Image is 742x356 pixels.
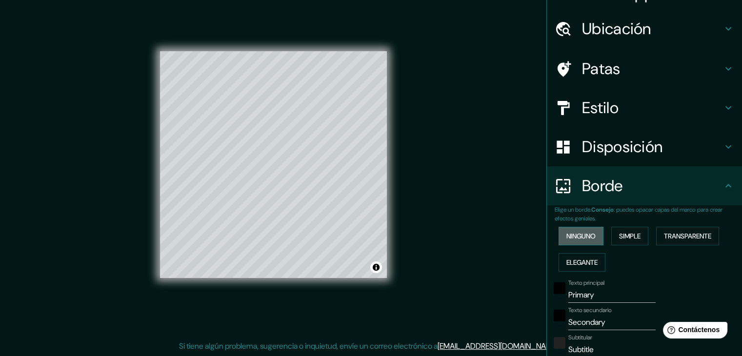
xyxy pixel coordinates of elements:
div: Estilo [547,88,742,127]
button: Ninguno [559,227,603,245]
button: color-222222 [554,337,565,349]
font: Disposición [582,137,662,157]
font: Consejo [591,206,614,214]
font: : puedes opacar capas del marco para crear efectos geniales. [555,206,722,222]
font: Simple [619,232,641,240]
font: Transparente [664,232,711,240]
font: Ninguno [566,232,596,240]
font: Elige un borde. [555,206,591,214]
div: Ubicación [547,9,742,48]
button: negro [554,310,565,321]
a: [EMAIL_ADDRESS][DOMAIN_NAME] [438,341,558,351]
font: Subtitular [568,334,592,341]
button: Transparente [656,227,719,245]
font: Estilo [582,98,619,118]
div: Patas [547,49,742,88]
button: Activar o desactivar atribución [370,261,382,273]
iframe: Lanzador de widgets de ayuda [655,318,731,345]
button: Simple [611,227,648,245]
font: Texto secundario [568,306,612,314]
font: Ubicación [582,19,651,39]
div: Disposición [547,127,742,166]
button: negro [554,282,565,294]
font: Patas [582,59,621,79]
font: Texto principal [568,279,604,287]
font: Elegante [566,258,598,267]
font: Si tiene algún problema, sugerencia o inquietud, envíe un correo electrónico a [179,341,438,351]
div: Borde [547,166,742,205]
button: Elegante [559,253,605,272]
font: Borde [582,176,623,196]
